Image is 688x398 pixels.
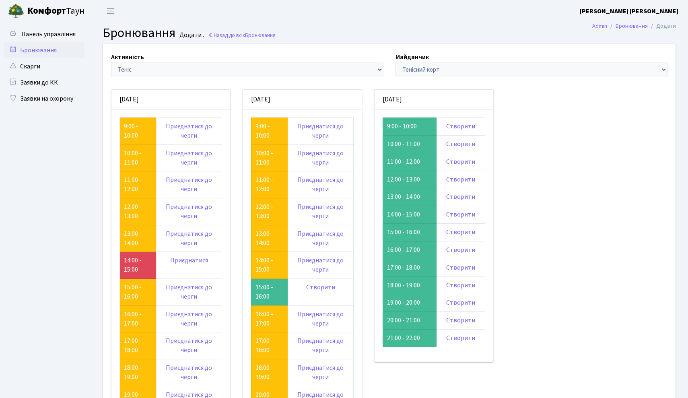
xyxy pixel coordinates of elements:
[111,52,144,62] label: Активність
[124,283,142,301] a: 15:00 - 16:00
[648,22,676,31] li: Додати
[103,24,175,42] span: Бронювання
[255,175,273,194] a: 11:00 - 12:00
[383,276,436,294] td: 18:00 - 19:00
[446,210,475,219] a: Створити
[580,18,688,35] nav: breadcrumb
[111,90,230,109] div: [DATE]
[297,175,344,194] a: Приєднатися до черги
[124,122,138,140] a: 9:00 - 10:00
[21,30,76,39] span: Панель управління
[446,228,475,237] a: Створити
[255,256,273,274] a: 14:00 - 15:00
[306,283,335,292] a: Створити
[383,153,436,171] td: 11:00 - 12:00
[124,202,142,221] a: 12:00 - 13:00
[446,140,475,148] a: Створити
[166,202,212,221] a: Приєднатися до черги
[446,192,475,201] a: Створити
[166,336,212,355] a: Приєднатися до черги
[255,149,273,167] a: 10:00 - 11:00
[580,6,678,16] a: [PERSON_NAME] [PERSON_NAME]
[383,118,436,135] td: 9:00 - 10:00
[446,122,475,131] a: Створити
[383,330,436,347] td: 21:00 - 22:00
[446,316,475,325] a: Створити
[383,224,436,241] td: 15:00 - 16:00
[446,298,475,307] a: Створити
[124,175,142,194] a: 11:00 - 12:00
[297,363,344,382] a: Приєднатися до черги
[166,363,212,382] a: Приєднатися до черги
[383,294,436,312] td: 19:00 - 20:00
[383,259,436,276] td: 17:00 - 18:00
[446,263,475,272] a: Створити
[251,279,288,306] td: 15:00 - 16:00
[101,4,121,18] button: Переключити навігацію
[255,122,270,140] a: 9:00 - 10:00
[297,202,344,221] a: Приєднатися до черги
[255,202,273,221] a: 12:00 - 13:00
[124,363,142,382] a: 18:00 - 19:00
[297,336,344,355] a: Приєднатися до черги
[383,135,436,153] td: 10:00 - 11:00
[383,171,436,188] td: 12:00 - 13:00
[245,31,276,39] span: Бронювання
[27,4,66,17] b: Комфорт
[383,241,436,259] td: 16:00 - 17:00
[383,188,436,206] td: 13:00 - 14:00
[297,310,344,328] a: Приєднатися до черги
[4,26,84,42] a: Панель управління
[170,256,208,265] a: Приєднатися
[124,149,142,167] a: 10:00 - 11:00
[297,149,344,167] a: Приєднатися до черги
[166,149,212,167] a: Приєднатися до черги
[4,58,84,74] a: Скарги
[166,175,212,194] a: Приєднатися до черги
[124,229,142,247] a: 13:00 - 14:00
[208,31,276,39] a: Назад до всіхБронювання
[4,91,84,107] a: Заявки на охорону
[375,90,493,109] div: [DATE]
[255,229,273,247] a: 13:00 - 14:00
[446,281,475,290] a: Створити
[4,74,84,91] a: Заявки до КК
[8,3,24,19] img: logo.png
[255,310,273,328] a: 16:00 - 17:00
[446,334,475,342] a: Створити
[4,42,84,58] a: Бронювання
[243,90,362,109] div: [DATE]
[255,363,273,382] a: 18:00 - 19:00
[124,336,142,355] a: 17:00 - 18:00
[297,229,344,247] a: Приєднатися до черги
[383,312,436,330] td: 20:00 - 21:00
[166,310,212,328] a: Приєднатися до черги
[297,256,344,274] a: Приєднатися до черги
[124,256,142,274] a: 14:00 - 15:00
[297,122,344,140] a: Приєднатися до черги
[446,245,475,254] a: Створити
[616,22,648,30] a: Бронювання
[255,336,273,355] a: 17:00 - 18:00
[592,22,607,30] a: Admin
[446,175,475,184] a: Створити
[395,52,429,62] label: Майданчик
[178,31,204,39] small: Додати .
[27,4,84,18] span: Таун
[446,157,475,166] a: Створити
[383,206,436,224] td: 14:00 - 15:00
[166,122,212,140] a: Приєднатися до черги
[166,283,212,301] a: Приєднатися до черги
[580,7,678,16] b: [PERSON_NAME] [PERSON_NAME]
[166,229,212,247] a: Приєднатися до черги
[124,310,142,328] a: 16:00 - 17:00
